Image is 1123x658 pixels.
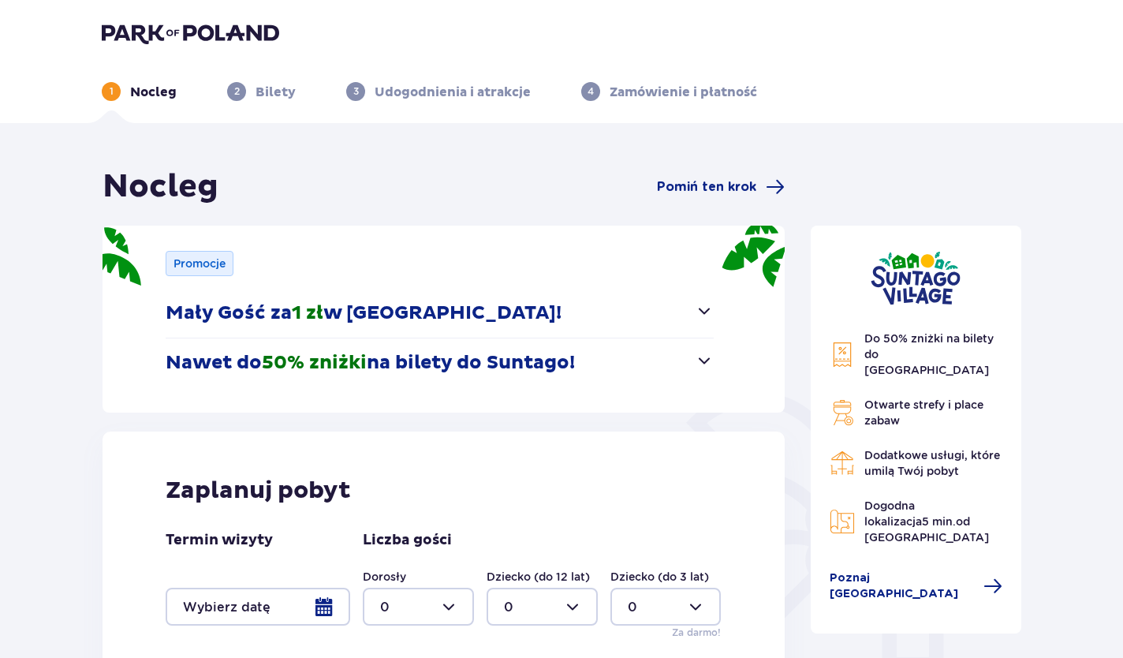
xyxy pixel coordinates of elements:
label: Dziecko (do 12 lat) [487,569,590,585]
span: Dogodna lokalizacja od [GEOGRAPHIC_DATA] [864,499,989,544]
button: Nawet do50% zniżkina bilety do Suntago! [166,338,714,387]
p: Za darmo! [672,626,721,640]
span: Dodatkowe usługi, które umilą Twój pobyt [864,449,1000,477]
img: Grill Icon [830,400,855,425]
p: Zaplanuj pobyt [166,476,351,506]
span: 5 min. [922,515,956,528]
p: Promocje [173,256,226,271]
div: 2Bilety [227,82,296,101]
img: Map Icon [830,509,855,534]
img: Discount Icon [830,342,855,368]
span: Do 50% zniżki na bilety do [GEOGRAPHIC_DATA] [864,332,994,376]
p: 4 [588,84,594,99]
h1: Nocleg [103,167,218,207]
div: 3Udogodnienia i atrakcje [346,82,531,101]
span: Pomiń ten krok [657,178,756,196]
p: Nocleg [130,84,177,101]
p: Bilety [256,84,296,101]
p: Liczba gości [363,531,452,550]
p: Zamówienie i płatność [610,84,757,101]
p: Termin wizyty [166,531,273,550]
p: 1 [110,84,114,99]
img: Restaurant Icon [830,451,855,476]
img: Suntago Village [871,251,961,305]
div: 1Nocleg [102,82,177,101]
span: Poznaj [GEOGRAPHIC_DATA] [830,570,975,602]
p: Nawet do na bilety do Suntago! [166,351,575,375]
p: Udogodnienia i atrakcje [375,84,531,101]
p: Mały Gość za w [GEOGRAPHIC_DATA]! [166,301,561,325]
p: 3 [353,84,359,99]
a: Pomiń ten krok [657,178,785,196]
img: Park of Poland logo [102,22,279,44]
span: 1 zł [292,301,323,325]
span: Otwarte strefy i place zabaw [864,398,983,427]
label: Dorosły [363,569,406,585]
a: Poznaj [GEOGRAPHIC_DATA] [830,570,1003,602]
div: 4Zamówienie i płatność [581,82,757,101]
button: Mały Gość za1 złw [GEOGRAPHIC_DATA]! [166,289,714,338]
label: Dziecko (do 3 lat) [610,569,709,585]
span: 50% zniżki [262,351,367,375]
p: 2 [234,84,240,99]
